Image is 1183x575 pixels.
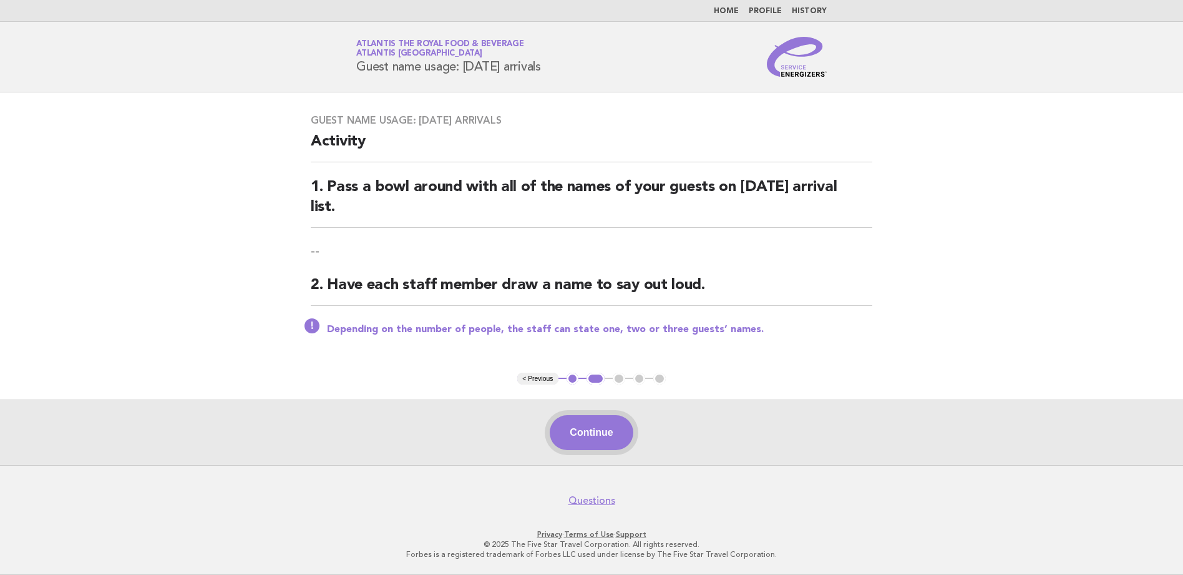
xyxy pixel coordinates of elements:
h2: 1. Pass a bowl around with all of the names of your guests on [DATE] arrival list. [311,177,872,228]
p: Forbes is a registered trademark of Forbes LLC used under license by The Five Star Travel Corpora... [210,549,973,559]
a: Home [714,7,739,15]
a: Questions [568,494,615,507]
p: Depending on the number of people, the staff can state one, two or three guests’ names. [327,323,872,336]
a: History [792,7,827,15]
h1: Guest name usage: [DATE] arrivals [356,41,541,73]
button: < Previous [517,373,558,385]
h3: Guest name usage: [DATE] arrivals [311,114,872,127]
img: Service Energizers [767,37,827,77]
button: 1 [567,373,579,385]
a: Profile [749,7,782,15]
a: Terms of Use [564,530,614,539]
a: Atlantis the Royal Food & BeverageAtlantis [GEOGRAPHIC_DATA] [356,40,524,57]
p: -- [311,243,872,260]
span: Atlantis [GEOGRAPHIC_DATA] [356,50,482,58]
p: · · [210,529,973,539]
button: 2 [587,373,605,385]
a: Support [616,530,646,539]
h2: Activity [311,132,872,162]
a: Privacy [537,530,562,539]
p: © 2025 The Five Star Travel Corporation. All rights reserved. [210,539,973,549]
button: Continue [550,415,633,450]
h2: 2. Have each staff member draw a name to say out loud. [311,275,872,306]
